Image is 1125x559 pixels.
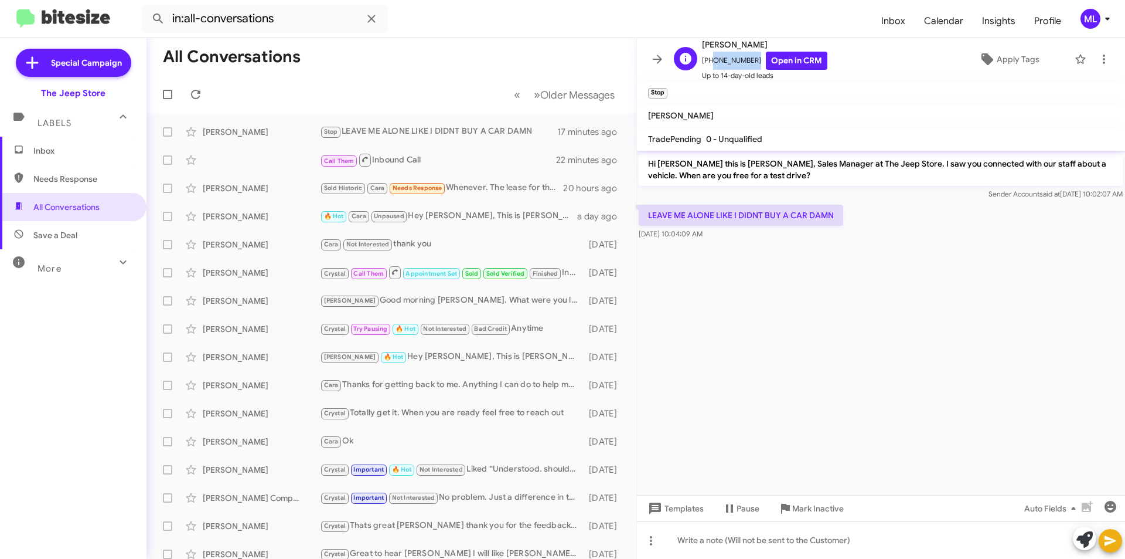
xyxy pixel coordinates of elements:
[203,464,320,476] div: [PERSON_NAME]
[507,83,622,107] nav: Page navigation example
[203,351,320,363] div: [PERSON_NAME]
[324,522,346,530] span: Crystal
[392,494,435,502] span: Not Interested
[320,491,583,504] div: No problem. Just a difference in the way dealerships advertise. We don't like to list/combine reb...
[1025,4,1071,38] a: Profile
[320,463,583,476] div: Liked “Understood. should anything change please do not hesitate to reach us here directly. Thank...
[324,438,339,445] span: Cara
[583,351,626,363] div: [DATE]
[583,295,626,307] div: [DATE]
[324,128,338,135] span: Stop
[346,240,390,248] span: Not Interested
[203,295,320,307] div: [PERSON_NAME]
[646,498,704,519] span: Templates
[320,209,577,223] div: Hey [PERSON_NAME], This is [PERSON_NAME] lefthand sales manager at the jeep store in [GEOGRAPHIC_...
[320,265,583,280] div: Inbound Call
[353,325,387,333] span: Try Pausing
[474,325,507,333] span: Bad Credit
[320,378,583,392] div: Thanks for getting back to me. Anything I can do to help move forward with a purchase?
[203,126,320,138] div: [PERSON_NAME]
[324,494,346,502] span: Crystal
[370,184,385,192] span: Cara
[583,436,626,448] div: [DATE]
[973,4,1025,38] a: Insights
[702,52,827,70] span: [PHONE_NUMBER]
[320,294,583,307] div: Good morning [PERSON_NAME]. What were you looking to sell?
[384,353,404,361] span: 🔥 Hot
[639,229,703,238] span: [DATE] 10:04:09 AM
[320,322,583,336] div: Anytime
[203,492,320,504] div: [PERSON_NAME] Company
[639,205,843,226] p: LEAVE ME ALONE LIKE I DIDNT BUY A CAR DAMN
[636,498,713,519] button: Templates
[639,153,1123,186] p: Hi [PERSON_NAME] this is [PERSON_NAME], Sales Manager at The Jeep Store. I saw you connected with...
[324,466,346,473] span: Crystal
[540,89,615,101] span: Older Messages
[577,211,626,222] div: a day ago
[163,48,301,66] h1: All Conversations
[583,267,626,279] div: [DATE]
[988,189,1123,198] span: Sender Account [DATE] 10:02:07 AM
[514,87,520,102] span: «
[320,238,583,251] div: thank you
[203,520,320,532] div: [PERSON_NAME]
[324,381,339,389] span: Cara
[465,270,479,277] span: Sold
[556,154,626,166] div: 22 minutes ago
[915,4,973,38] a: Calendar
[33,173,133,185] span: Needs Response
[203,323,320,335] div: [PERSON_NAME]
[393,184,442,192] span: Needs Response
[352,212,366,220] span: Cara
[396,325,415,333] span: 🔥 Hot
[324,240,339,248] span: Cara
[353,270,384,277] span: Call Them
[33,201,100,213] span: All Conversations
[1039,189,1060,198] span: said at
[713,498,769,519] button: Pause
[203,239,320,250] div: [PERSON_NAME]
[33,229,77,241] span: Save a Deal
[320,181,563,195] div: Whenever. The lease for the wrangler is up in May
[563,182,626,194] div: 20 hours ago
[527,83,622,107] button: Next
[142,5,388,33] input: Search
[486,270,525,277] span: Sold Verified
[648,134,701,144] span: TradePending
[1080,9,1100,29] div: ML
[203,267,320,279] div: [PERSON_NAME]
[392,466,412,473] span: 🔥 Hot
[583,408,626,419] div: [DATE]
[997,49,1039,70] span: Apply Tags
[423,325,466,333] span: Not Interested
[203,436,320,448] div: [PERSON_NAME]
[872,4,915,38] a: Inbox
[324,212,344,220] span: 🔥 Hot
[583,464,626,476] div: [DATE]
[324,550,346,558] span: Crystal
[374,212,404,220] span: Unpaused
[41,87,105,99] div: The Jeep Store
[583,239,626,250] div: [DATE]
[320,125,557,138] div: LEAVE ME ALONE LIKE I DIDNT BUY A CAR DAMN
[534,87,540,102] span: »
[648,110,714,121] span: [PERSON_NAME]
[648,88,667,99] small: Stop
[203,211,320,222] div: [PERSON_NAME]
[533,270,558,277] span: Finished
[320,519,583,533] div: Thats great [PERSON_NAME] thank you for the feedback. Should you have any additional questions or...
[320,350,583,364] div: Hey [PERSON_NAME], This is [PERSON_NAME] lefthand sales manager at the jeep store in [GEOGRAPHIC_...
[769,498,853,519] button: Mark Inactive
[706,134,762,144] span: 0 - Unqualified
[324,353,376,361] span: [PERSON_NAME]
[37,118,71,128] span: Labels
[557,126,626,138] div: 17 minutes ago
[324,184,363,192] span: Sold Historic
[1024,498,1080,519] span: Auto Fields
[702,70,827,82] span: Up to 14-day-old leads
[766,52,827,70] a: Open in CRM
